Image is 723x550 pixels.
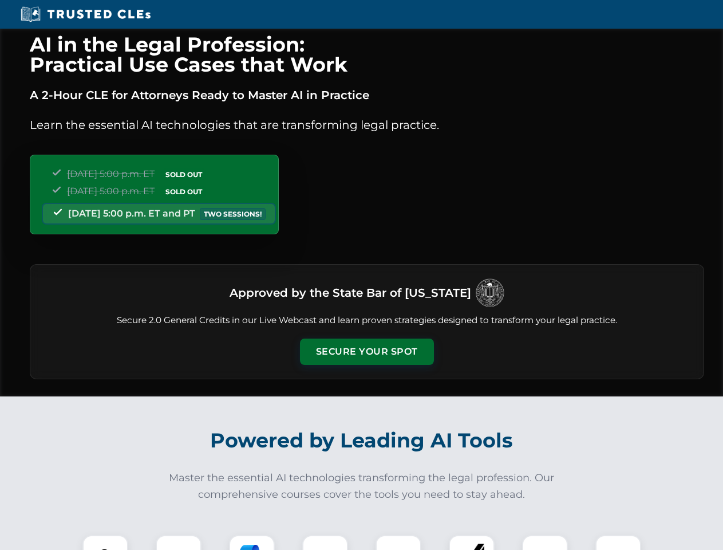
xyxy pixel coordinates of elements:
p: A 2-Hour CLE for Attorneys Ready to Master AI in Practice [30,86,704,104]
span: SOLD OUT [161,168,206,180]
img: Logo [476,278,504,307]
span: SOLD OUT [161,186,206,198]
h3: Approved by the State Bar of [US_STATE] [230,282,471,303]
h2: Powered by Leading AI Tools [45,421,679,461]
p: Master the essential AI technologies transforming the legal profession. Our comprehensive courses... [161,470,562,503]
button: Secure Your Spot [300,339,434,365]
p: Learn the essential AI technologies that are transforming legal practice. [30,116,704,134]
h1: AI in the Legal Profession: Practical Use Cases that Work [30,34,704,74]
p: Secure 2.0 General Credits in our Live Webcast and learn proven strategies designed to transform ... [44,314,690,327]
span: [DATE] 5:00 p.m. ET [67,186,155,197]
img: Trusted CLEs [17,6,154,23]
span: [DATE] 5:00 p.m. ET [67,168,155,179]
